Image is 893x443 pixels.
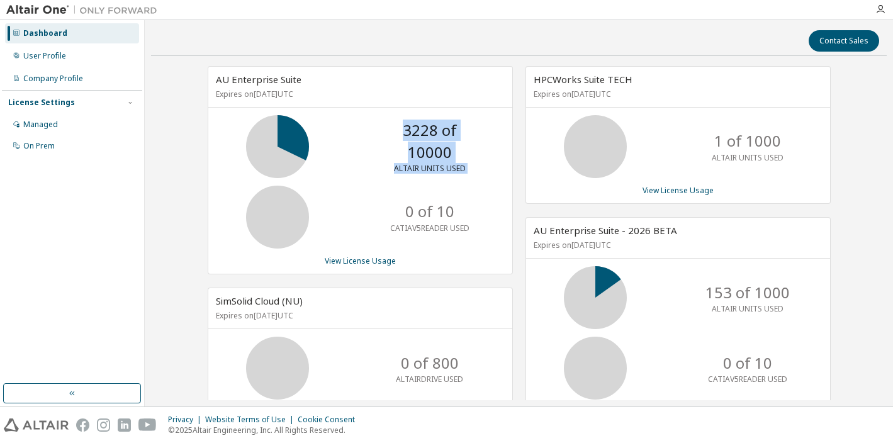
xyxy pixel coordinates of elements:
span: SimSolid Cloud (NU) [216,294,303,307]
div: Website Terms of Use [205,415,298,425]
p: CATIAV5READER USED [390,223,469,233]
div: Cookie Consent [298,415,362,425]
p: Expires on [DATE] UTC [534,240,819,250]
p: 0 of 10 [405,201,454,222]
p: 0 of 800 [401,352,459,374]
div: Managed [23,120,58,130]
p: Expires on [DATE] UTC [534,89,819,99]
img: youtube.svg [138,418,157,432]
p: 0 of 10 [723,352,772,374]
img: altair_logo.svg [4,418,69,432]
img: Altair One [6,4,164,16]
p: 153 of 1000 [705,282,790,303]
img: linkedin.svg [118,418,131,432]
p: 1 of 1000 [714,130,781,152]
div: User Profile [23,51,66,61]
img: facebook.svg [76,418,89,432]
p: ALTAIR UNITS USED [712,303,783,314]
p: Expires on [DATE] UTC [216,89,502,99]
div: Company Profile [23,74,83,84]
p: CATIAV5READER USED [708,374,787,384]
a: View License Usage [325,255,396,266]
div: Privacy [168,415,205,425]
p: 3228 of 10000 [379,120,480,163]
span: HPCWorks Suite TECH [534,73,632,86]
p: ALTAIR UNITS USED [712,152,783,163]
button: Contact Sales [809,30,879,52]
p: ALTAIRDRIVE USED [396,374,463,384]
p: Expires on [DATE] UTC [216,310,502,321]
div: Dashboard [23,28,67,38]
a: View License Usage [643,185,714,196]
p: © 2025 Altair Engineering, Inc. All Rights Reserved. [168,425,362,435]
p: ALTAIR UNITS USED [394,163,466,174]
span: AU Enterprise Suite [216,73,301,86]
div: On Prem [23,141,55,151]
img: instagram.svg [97,418,110,432]
span: AU Enterprise Suite - 2026 BETA [534,224,677,237]
div: License Settings [8,98,75,108]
